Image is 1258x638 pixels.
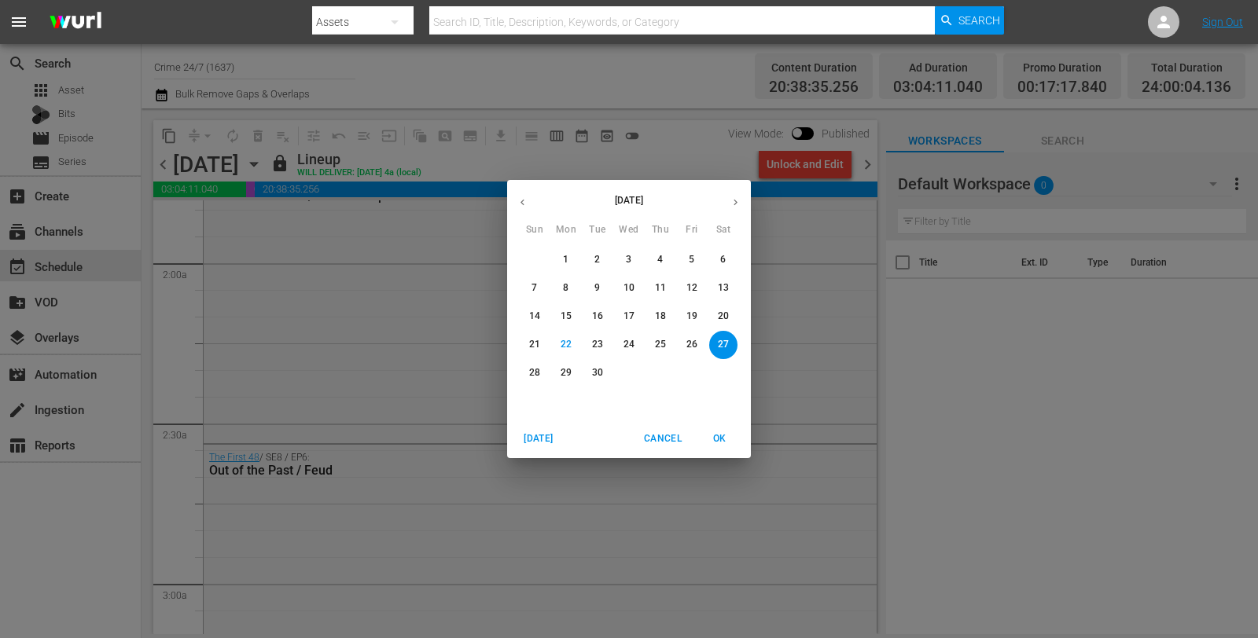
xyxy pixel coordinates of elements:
[583,246,612,274] button: 2
[623,281,635,295] p: 10
[561,338,572,351] p: 22
[958,6,1000,35] span: Search
[646,331,675,359] button: 25
[615,222,643,238] span: Wed
[709,222,738,238] span: Sat
[701,431,738,447] span: OK
[583,331,612,359] button: 23
[1202,16,1243,28] a: Sign Out
[594,253,600,266] p: 2
[694,426,745,452] button: OK
[709,331,738,359] button: 27
[623,310,635,323] p: 17
[686,338,697,351] p: 26
[538,193,720,207] p: [DATE]
[718,310,729,323] p: 20
[529,310,540,323] p: 14
[718,281,729,295] p: 13
[520,302,549,331] button: 14
[9,13,28,31] span: menu
[655,281,666,295] p: 11
[583,302,612,331] button: 16
[592,366,603,379] p: 30
[646,246,675,274] button: 4
[520,331,549,359] button: 21
[615,246,643,274] button: 3
[678,222,706,238] span: Fri
[678,302,706,331] button: 19
[646,222,675,238] span: Thu
[718,338,729,351] p: 27
[552,246,580,274] button: 1
[563,253,568,266] p: 1
[623,338,635,351] p: 24
[563,281,568,295] p: 8
[552,359,580,387] button: 29
[552,331,580,359] button: 22
[520,222,549,238] span: Sun
[38,4,113,41] img: ans4CAIJ8jUAAAAAAAAAAAAAAAAAAAAAAAAgQb4GAAAAAAAAAAAAAAAAAAAAAAAAJMjXAAAAAAAAAAAAAAAAAAAAAAAAgAT5G...
[657,253,663,266] p: 4
[709,302,738,331] button: 20
[520,431,557,447] span: [DATE]
[529,338,540,351] p: 21
[686,281,697,295] p: 12
[709,274,738,302] button: 13
[709,246,738,274] button: 6
[644,431,682,447] span: Cancel
[532,281,537,295] p: 7
[686,310,697,323] p: 19
[678,246,706,274] button: 5
[689,253,694,266] p: 5
[594,281,600,295] p: 9
[513,426,564,452] button: [DATE]
[646,274,675,302] button: 11
[626,253,631,266] p: 3
[720,253,726,266] p: 6
[655,338,666,351] p: 25
[678,331,706,359] button: 26
[552,222,580,238] span: Mon
[592,310,603,323] p: 16
[552,302,580,331] button: 15
[583,359,612,387] button: 30
[529,366,540,379] p: 28
[520,359,549,387] button: 28
[520,274,549,302] button: 7
[561,366,572,379] p: 29
[655,310,666,323] p: 18
[638,426,688,452] button: Cancel
[552,274,580,302] button: 8
[561,310,572,323] p: 15
[646,302,675,331] button: 18
[615,302,643,331] button: 17
[615,331,643,359] button: 24
[583,222,612,238] span: Tue
[678,274,706,302] button: 12
[583,274,612,302] button: 9
[592,338,603,351] p: 23
[615,274,643,302] button: 10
